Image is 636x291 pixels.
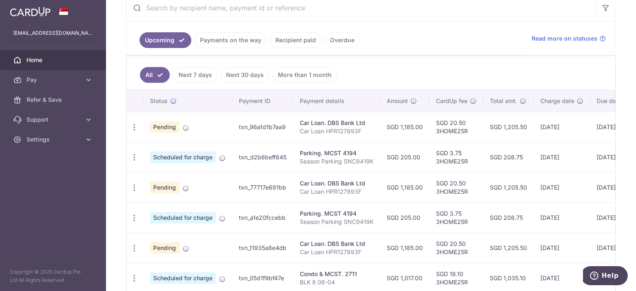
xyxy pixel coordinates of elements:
td: SGD 208.75 [483,142,534,172]
td: SGD 1,185.00 [380,172,429,202]
td: [DATE] [534,112,590,142]
span: Pending [150,242,179,254]
td: SGD 1,185.00 [380,233,429,263]
td: [DATE] [534,142,590,172]
span: Home [26,56,81,64]
td: [DATE] [534,172,590,202]
p: Season Parking SNC9419K [300,218,373,226]
td: txn_96a1d1b7aa9 [232,112,293,142]
span: Charge date [540,97,574,105]
div: Parking. MCST 4194 [300,149,373,157]
span: Scheduled for charge [150,272,216,284]
td: SGD 1,185.00 [380,112,429,142]
a: Upcoming [140,32,191,48]
div: Car Loan. DBS Bank Ltd [300,119,373,127]
p: BLK 8 06-04 [300,278,373,286]
td: SGD 205.00 [380,202,429,233]
div: Condo & MCST. 2711 [300,270,373,278]
a: More than 1 month [272,67,337,83]
td: SGD 208.75 [483,202,534,233]
span: Pending [150,121,179,133]
a: Next 7 days [173,67,217,83]
td: SGD 3.75 3HOME25R [429,142,483,172]
span: Scheduled for charge [150,212,216,224]
td: SGD 20.50 3HOME25R [429,233,483,263]
td: SGD 20.50 3HOME25R [429,172,483,202]
td: SGD 1,205.50 [483,233,534,263]
span: Read more on statuses [532,34,597,43]
span: Settings [26,135,81,144]
span: Pay [26,76,81,84]
span: Scheduled for charge [150,152,216,163]
a: All [140,67,170,83]
a: Recipient paid [270,32,321,48]
td: [DATE] [534,202,590,233]
td: SGD 1,205.50 [483,112,534,142]
a: Payments on the way [195,32,267,48]
a: Next 30 days [221,67,269,83]
span: Support [26,115,81,124]
td: SGD 3.75 3HOME25R [429,202,483,233]
th: Payment details [293,90,380,112]
td: SGD 1,205.50 [483,172,534,202]
span: Pending [150,182,179,193]
td: txn_a1e20fccebb [232,202,293,233]
a: Read more on statuses [532,34,606,43]
span: Due date [597,97,622,105]
span: Amount [387,97,408,105]
td: txn_77717e691bb [232,172,293,202]
a: Overdue [325,32,360,48]
p: Car Loan HPR127893F [300,127,373,135]
span: Total amt. [490,97,517,105]
p: Car Loan HPR127893F [300,248,373,256]
td: txn_d2b6beff845 [232,142,293,172]
iframe: Opens a widget where you can find more information [583,266,628,287]
td: [DATE] [534,233,590,263]
div: Car Loan. DBS Bank Ltd [300,179,373,188]
span: Status [150,97,168,105]
td: txn_11935a8e4db [232,233,293,263]
td: SGD 205.00 [380,142,429,172]
span: CardUp fee [436,97,467,105]
span: Refer & Save [26,96,81,104]
td: SGD 20.50 3HOME25R [429,112,483,142]
p: Season Parking SNC9419K [300,157,373,166]
p: Car Loan HPR127893F [300,188,373,196]
div: Parking. MCST 4194 [300,209,373,218]
div: Car Loan. DBS Bank Ltd [300,240,373,248]
p: [EMAIL_ADDRESS][DOMAIN_NAME] [13,29,93,37]
th: Payment ID [232,90,293,112]
img: CardUp [10,7,51,17]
